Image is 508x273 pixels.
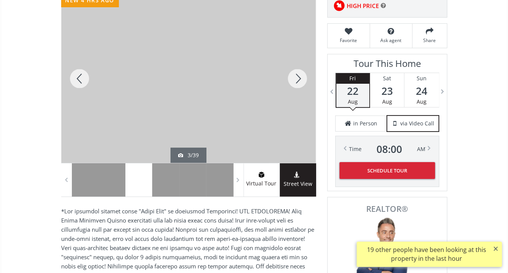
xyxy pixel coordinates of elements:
span: 08 : 00 [377,144,402,154]
span: 23 [370,86,404,96]
span: Aug [382,98,392,105]
h3: Tour This Home [335,58,439,73]
a: virtual tour iconVirtual Tour [243,163,280,197]
div: Sun [404,73,439,84]
div: Sat [370,73,404,84]
img: virtual tour icon [258,172,265,178]
div: Time AM [349,144,425,154]
span: Aug [348,98,358,105]
div: Fri [336,73,369,84]
span: Virtual Tour [243,179,279,188]
button: Schedule Tour [339,162,435,179]
span: via Video Call [400,120,434,127]
span: Ask agent [374,37,408,44]
span: 22 [336,86,369,96]
span: HIGH PRICE [347,2,379,10]
span: REALTOR® [336,205,438,213]
span: in Person [353,120,377,127]
button: × [490,242,502,255]
span: 24 [404,86,439,96]
div: 3/39 [178,151,199,159]
span: Street View [280,180,316,188]
span: Favorite [331,37,366,44]
span: Aug [417,98,427,105]
div: 19 other people have been looking at this property in the last hour [360,245,492,263]
span: Share [416,37,443,44]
